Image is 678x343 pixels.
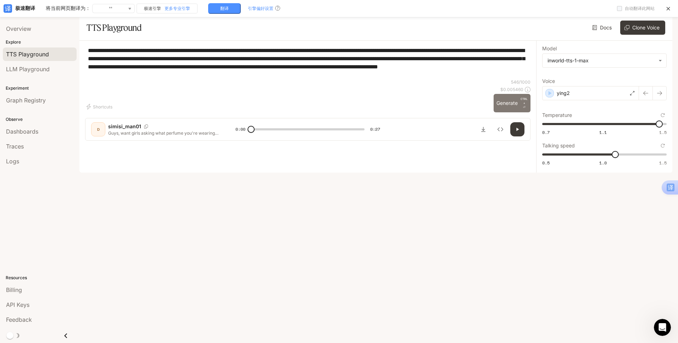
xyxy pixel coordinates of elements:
p: $ 0.005460 [500,86,523,92]
span: 1.5 [659,129,667,135]
button: Copy Voice ID [141,124,151,129]
a: Docs [591,21,615,35]
p: ⏎ [521,97,528,109]
button: Shortcuts [85,101,115,112]
p: CTRL + [521,97,528,105]
span: 1.1 [599,129,607,135]
button: Clone Voice [620,21,665,35]
span: 0:27 [370,126,380,133]
h1: TTS Playground [87,21,141,35]
p: Model [542,46,557,51]
p: Talking speed [542,143,575,148]
div: D [93,124,104,135]
p: simisi_man01 [108,123,141,130]
button: Inspect [493,122,507,136]
span: 1.5 [659,160,667,166]
span: 0:00 [235,126,245,133]
button: Download audio [476,122,490,136]
button: Reset to default [659,142,667,150]
p: 546 / 1000 [511,79,530,85]
iframe: Intercom live chat [654,319,671,336]
p: Temperature [542,113,572,118]
span: 1.0 [599,160,607,166]
button: Reset to default [659,111,667,119]
div: inworld-tts-1-max [548,57,655,64]
p: Guys, want girls asking what perfume you're wearing? This fragrance—it's a total game-changer. Na... [108,130,218,136]
p: Voice [542,79,555,84]
button: GenerateCTRL +⏎ [494,94,530,112]
div: inworld-tts-1-max [543,54,666,67]
p: ying2 [557,90,570,97]
span: 0.7 [542,129,550,135]
span: 0.5 [542,160,550,166]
